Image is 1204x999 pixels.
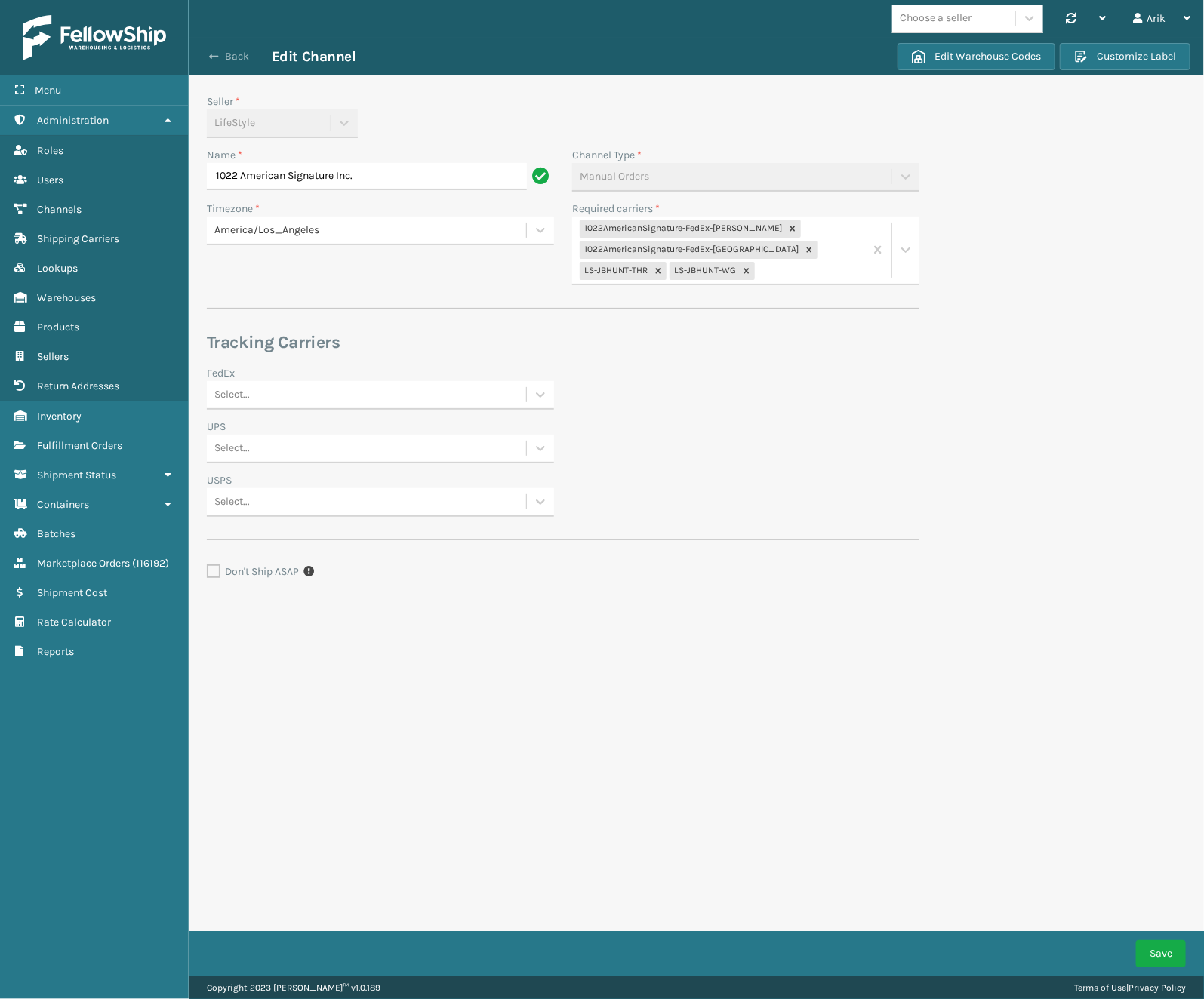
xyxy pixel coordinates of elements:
[207,565,299,578] label: Don't Ship ASAP
[37,203,82,216] span: Channels
[202,50,272,63] button: Back
[37,527,75,540] span: Batches
[214,386,250,402] div: Select...
[35,84,61,97] span: Menu
[900,11,972,26] div: Choose a seller
[898,43,1055,70] button: Edit Warehouse Codes
[207,147,242,163] label: Name
[207,94,240,109] label: Seller
[580,241,801,259] div: 1022AmericanSignature-FedEx-[GEOGRAPHIC_DATA]
[37,586,107,599] span: Shipment Cost
[1129,982,1186,993] a: Privacy Policy
[37,557,130,570] span: Marketplace Orders
[37,498,89,511] span: Containers
[580,262,650,280] div: LS-JBHUNT-THR
[37,291,96,304] span: Warehouses
[1074,976,1186,999] div: |
[572,201,660,217] label: Required carriers
[37,645,74,658] span: Reports
[207,201,260,217] label: Timezone
[207,419,226,435] label: UPS
[1060,43,1190,70] button: Customize Label
[572,147,642,163] label: Channel Type
[670,262,738,280] div: LS-JBHUNT-WG
[214,223,528,238] div: America/Los_Angeles
[132,557,169,570] span: ( 116192 )
[272,48,356,66] h3: Edit Channel
[1136,940,1186,967] button: Save
[207,365,235,381] label: FedEx
[37,262,78,275] span: Lookups
[207,472,232,488] label: USPS
[37,439,122,452] span: Fulfillment Orders
[37,144,63,157] span: Roles
[37,114,109,127] span: Administration
[37,321,79,334] span: Products
[37,174,63,186] span: Users
[37,616,111,629] span: Rate Calculator
[580,220,784,238] div: 1022AmericanSignature-FedEx-[PERSON_NAME]
[23,15,166,60] img: logo
[207,331,919,354] h3: Tracking Carriers
[37,410,82,423] span: Inventory
[1074,982,1126,993] a: Terms of Use
[37,232,119,245] span: Shipping Carriers
[214,440,250,456] div: Select...
[37,469,116,481] span: Shipment Status
[214,493,250,509] div: Select...
[37,350,69,363] span: Sellers
[207,976,380,999] p: Copyright 2023 [PERSON_NAME]™ v 1.0.189
[37,380,119,392] span: Return Addresses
